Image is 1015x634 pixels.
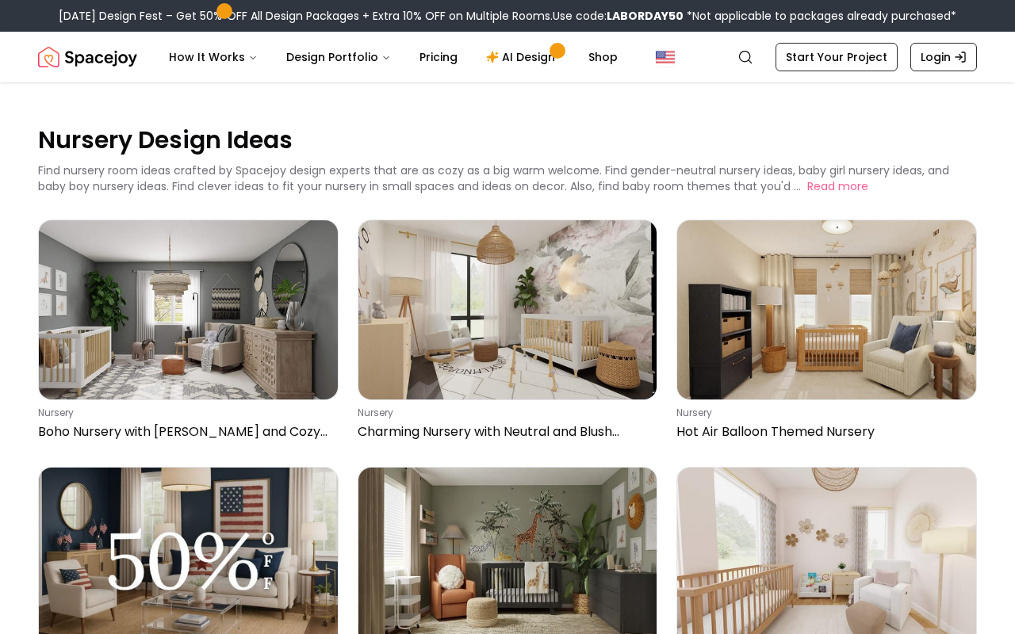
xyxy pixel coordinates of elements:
button: How It Works [156,41,270,73]
div: [DATE] Design Fest – Get 50% OFF All Design Packages + Extra 10% OFF on Multiple Rooms. [59,8,956,24]
span: *Not applicable to packages already purchased* [684,8,956,24]
img: Boho Nursery with Lush Greenery and Cozy Seating [39,220,338,399]
button: Design Portfolio [274,41,404,73]
p: Find nursery room ideas crafted by Spacejoy design experts that are as cozy as a big warm welcome... [38,162,949,194]
a: Shop [576,41,630,73]
p: Boho Nursery with [PERSON_NAME] and Cozy Seating [38,422,332,441]
a: Pricing [407,41,470,73]
p: Nursery Design Ideas [38,124,977,156]
a: Charming Nursery with Neutral and Blush TonesnurseryCharming Nursery with Neutral and Blush Tones [358,220,658,448]
nav: Main [156,41,630,73]
p: nursery [38,407,332,419]
p: nursery [676,407,971,419]
b: LABORDAY50 [607,8,684,24]
a: AI Design [473,41,573,73]
a: Hot Air Balloon Themed NurserynurseryHot Air Balloon Themed Nursery [676,220,977,448]
button: Read more [807,178,868,194]
p: Charming Nursery with Neutral and Blush Tones [358,422,652,441]
a: Boho Nursery with Lush Greenery and Cozy SeatingnurseryBoho Nursery with [PERSON_NAME] and Cozy S... [38,220,339,448]
a: Spacejoy [38,41,137,73]
span: Use code: [553,8,684,24]
img: United States [656,48,675,67]
img: Spacejoy Logo [38,41,137,73]
nav: Global [38,32,977,82]
a: Login [910,43,977,71]
p: nursery [358,407,652,419]
a: Start Your Project [776,43,898,71]
img: Hot Air Balloon Themed Nursery [677,220,976,399]
img: Charming Nursery with Neutral and Blush Tones [358,220,657,399]
p: Hot Air Balloon Themed Nursery [676,422,971,441]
